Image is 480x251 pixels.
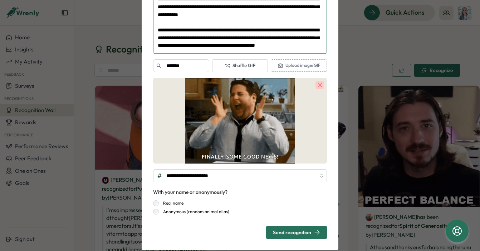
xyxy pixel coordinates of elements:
[153,189,227,196] div: With your name or anonymously?
[273,229,320,235] div: Send recognition
[159,209,229,215] label: Anonymous (random animal alias)
[153,78,327,164] img: gif
[159,200,183,206] label: Real name
[266,226,327,239] button: Send recognition
[212,59,268,72] button: Shuffle GIF
[225,62,255,69] span: Shuffle GIF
